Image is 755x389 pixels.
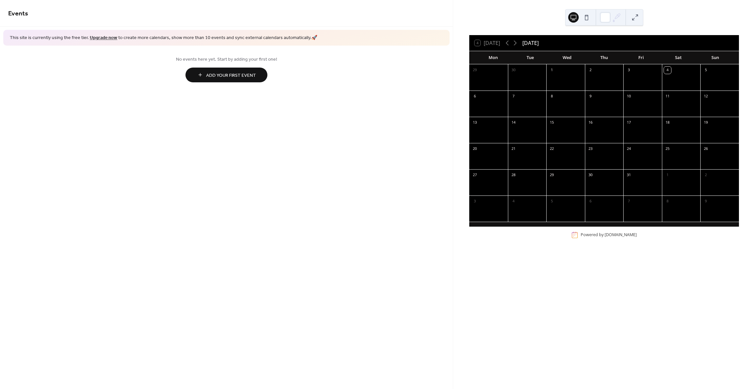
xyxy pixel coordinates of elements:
div: 6 [587,198,594,205]
div: 19 [702,119,709,126]
div: 8 [664,198,671,205]
button: Add Your First Event [185,68,267,82]
div: Mon [474,51,512,64]
div: 29 [548,172,555,179]
div: 28 [510,172,517,179]
div: 7 [510,93,517,100]
span: Add Your First Event [206,72,256,79]
div: 23 [587,145,594,153]
div: 2 [702,172,709,179]
div: 1 [664,172,671,179]
div: 22 [548,145,555,153]
div: 20 [471,145,478,153]
div: 26 [702,145,709,153]
div: 14 [510,119,517,126]
a: Add Your First Event [8,68,445,82]
a: Upgrade now [90,33,117,42]
div: 30 [510,67,517,74]
div: 8 [548,93,555,100]
div: 29 [471,67,478,74]
div: [DATE] [522,39,539,47]
div: 9 [587,93,594,100]
div: 17 [625,119,632,126]
div: 2 [587,67,594,74]
div: Wed [549,51,586,64]
div: 5 [702,67,709,74]
div: 9 [702,198,709,205]
div: Fri [623,51,660,64]
span: Events [8,7,28,20]
div: 4 [664,67,671,74]
div: 16 [587,119,594,126]
div: Thu [586,51,623,64]
div: 11 [664,93,671,100]
div: 15 [548,119,555,126]
div: 10 [625,93,632,100]
div: 3 [625,67,632,74]
div: 13 [471,119,478,126]
span: This site is currently using the free tier. to create more calendars, show more than 10 events an... [10,35,317,41]
div: 18 [664,119,671,126]
div: 25 [664,145,671,153]
div: Sun [697,51,734,64]
div: 27 [471,172,478,179]
div: 7 [625,198,632,205]
div: 6 [471,93,478,100]
span: No events here yet. Start by adding your first one! [8,56,445,63]
a: [DOMAIN_NAME] [605,232,637,237]
div: 31 [625,172,632,179]
div: 24 [625,145,632,153]
div: Tue [512,51,549,64]
div: 3 [471,198,478,205]
div: 30 [587,172,594,179]
div: 5 [548,198,555,205]
div: 1 [548,67,555,74]
div: Powered by [581,232,637,237]
div: 12 [702,93,709,100]
div: Sat [660,51,697,64]
div: 4 [510,198,517,205]
div: 21 [510,145,517,153]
